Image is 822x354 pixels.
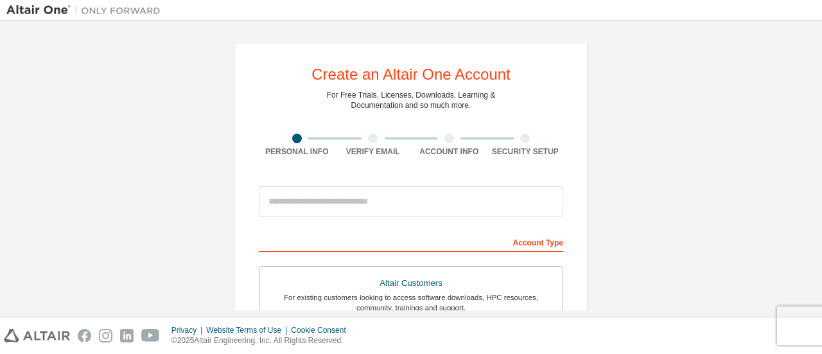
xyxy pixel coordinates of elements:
[4,329,70,342] img: altair_logo.svg
[311,67,511,82] div: Create an Altair One Account
[335,146,412,157] div: Verify Email
[259,231,563,252] div: Account Type
[259,146,335,157] div: Personal Info
[171,335,354,346] p: © 2025 Altair Engineering, Inc. All Rights Reserved.
[171,325,206,335] div: Privacy
[267,274,555,292] div: Altair Customers
[78,329,91,342] img: facebook.svg
[206,325,291,335] div: Website Terms of Use
[487,146,564,157] div: Security Setup
[99,329,112,342] img: instagram.svg
[120,329,134,342] img: linkedin.svg
[291,325,353,335] div: Cookie Consent
[411,146,487,157] div: Account Info
[327,90,496,111] div: For Free Trials, Licenses, Downloads, Learning & Documentation and so much more.
[267,292,555,313] div: For existing customers looking to access software downloads, HPC resources, community, trainings ...
[6,4,167,17] img: Altair One
[141,329,160,342] img: youtube.svg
